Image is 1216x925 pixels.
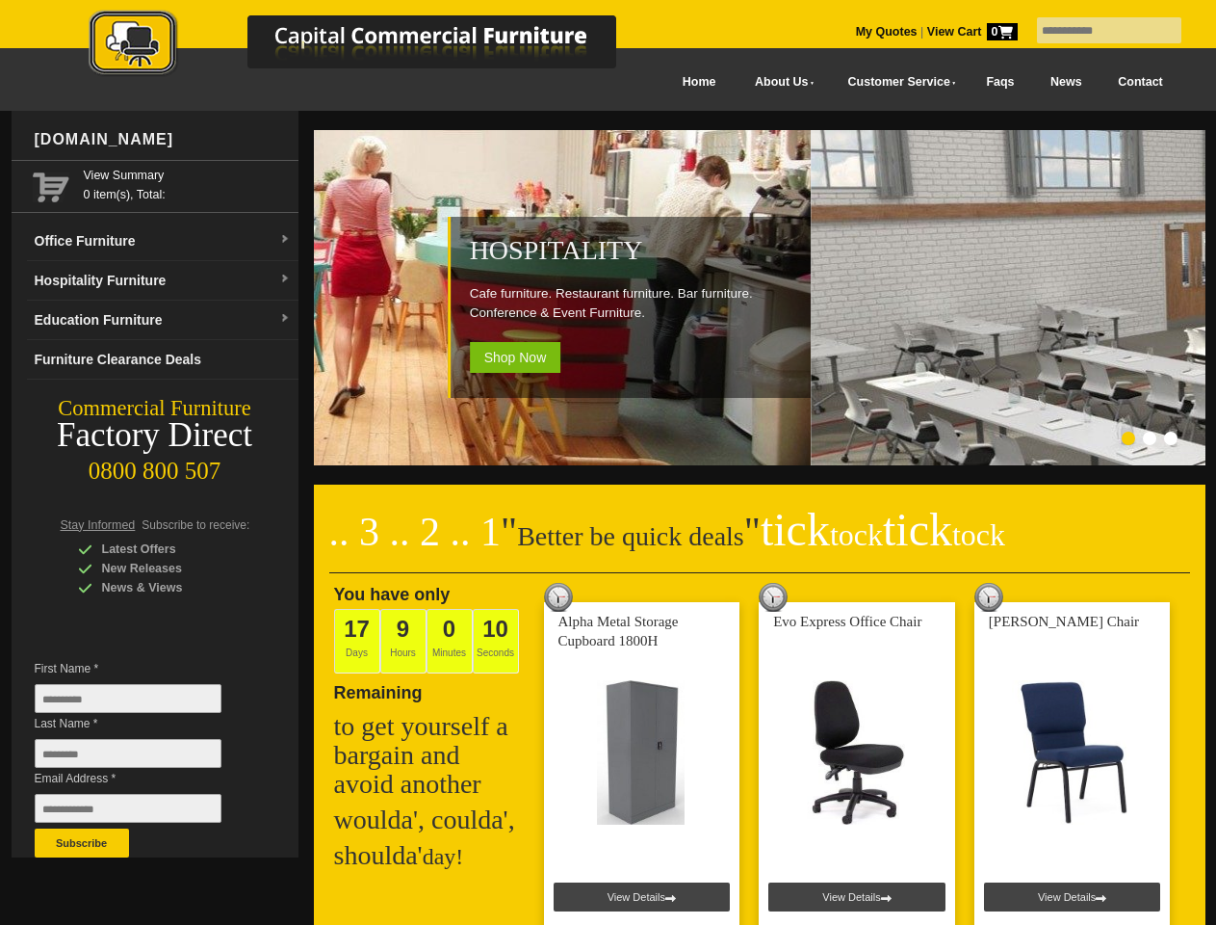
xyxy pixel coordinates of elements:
[35,684,221,713] input: First Name *
[84,166,291,201] span: 0 item(s), Total:
[470,284,801,323] p: Cafe furniture. Restaurant furniture. Bar furniture. Conference & Event Furniture.
[279,234,291,246] img: dropdown
[1164,432,1177,445] li: Page dot 3
[35,659,250,678] span: First Name *
[78,578,261,597] div: News & Views
[734,61,826,104] a: About Us
[334,841,527,871] h2: shoulda'
[27,222,298,261] a: Office Furnituredropdown
[923,25,1017,39] a: View Cart0
[35,794,221,823] input: Email Address *
[279,274,291,285] img: dropdown
[27,261,298,301] a: Hospitality Furnituredropdown
[329,510,502,554] span: .. 3 .. 2 .. 1
[27,301,298,340] a: Education Furnituredropdown
[482,616,508,642] span: 10
[279,313,291,325] img: dropdown
[826,61,968,104] a: Customer Service
[334,806,527,834] h2: woulda', coulda',
[334,585,451,604] span: You have only
[84,166,291,185] a: View Summary
[470,342,561,373] span: Shop Now
[36,10,710,80] img: Capital Commercial Furniture Logo
[142,518,249,532] span: Subscribe to receive:
[473,609,519,674] span: Seconds
[761,504,1005,555] span: tick tick
[501,510,517,554] span: "
[423,844,464,869] span: day!
[927,25,1018,39] strong: View Cart
[78,559,261,578] div: New Releases
[334,712,527,799] h2: to get yourself a bargain and avoid another
[35,739,221,768] input: Last Name *
[443,616,455,642] span: 0
[329,515,1190,573] h2: Better be quick deals
[334,675,423,702] span: Remaining
[35,829,129,858] button: Subscribe
[12,422,298,449] div: Factory Direct
[78,540,261,559] div: Latest Offers
[952,517,1005,552] span: tock
[544,583,573,612] img: tick tock deal clock
[427,609,473,674] span: Minutes
[35,769,250,788] span: Email Address *
[36,10,710,86] a: Capital Commercial Furniture Logo
[12,448,298,485] div: 0800 800 507
[35,714,250,733] span: Last Name *
[12,395,298,422] div: Commercial Furniture
[470,236,801,265] h2: Hospitality
[61,518,136,532] span: Stay Informed
[1100,61,1180,104] a: Contact
[334,609,380,674] span: Days
[856,25,918,39] a: My Quotes
[830,517,883,552] span: tock
[27,340,298,380] a: Furniture Clearance Deals
[380,609,427,674] span: Hours
[1122,432,1135,445] li: Page dot 1
[744,510,1005,554] span: "
[344,616,370,642] span: 17
[759,583,788,612] img: tick tock deal clock
[1032,61,1100,104] a: News
[987,23,1018,40] span: 0
[974,583,1003,612] img: tick tock deal clock
[27,111,298,169] div: [DOMAIN_NAME]
[397,616,409,642] span: 9
[969,61,1033,104] a: Faqs
[1143,432,1156,445] li: Page dot 2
